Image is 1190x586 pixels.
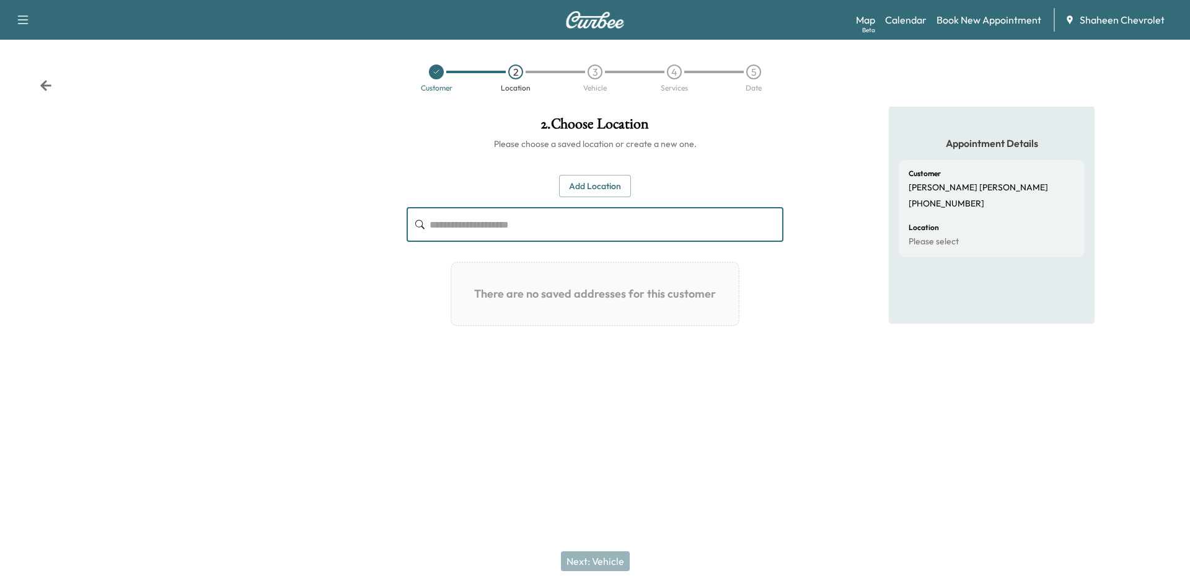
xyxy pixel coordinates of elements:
[899,136,1085,150] h5: Appointment Details
[462,273,728,315] h1: There are no saved addresses for this customer
[885,12,927,27] a: Calendar
[588,64,602,79] div: 3
[909,182,1048,193] p: [PERSON_NAME] [PERSON_NAME]
[856,12,875,27] a: MapBeta
[501,84,531,92] div: Location
[1080,12,1165,27] span: Shaheen Chevrolet
[909,170,941,177] h6: Customer
[909,224,939,231] h6: Location
[862,25,875,35] div: Beta
[667,64,682,79] div: 4
[407,117,783,138] h1: 2 . Choose Location
[565,11,625,29] img: Curbee Logo
[661,84,688,92] div: Services
[937,12,1041,27] a: Book New Appointment
[421,84,452,92] div: Customer
[583,84,607,92] div: Vehicle
[40,79,52,92] div: Back
[746,84,762,92] div: Date
[909,236,959,247] p: Please select
[559,175,631,198] button: Add Location
[746,64,761,79] div: 5
[909,198,984,210] p: [PHONE_NUMBER]
[508,64,523,79] div: 2
[407,138,783,150] h6: Please choose a saved location or create a new one.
